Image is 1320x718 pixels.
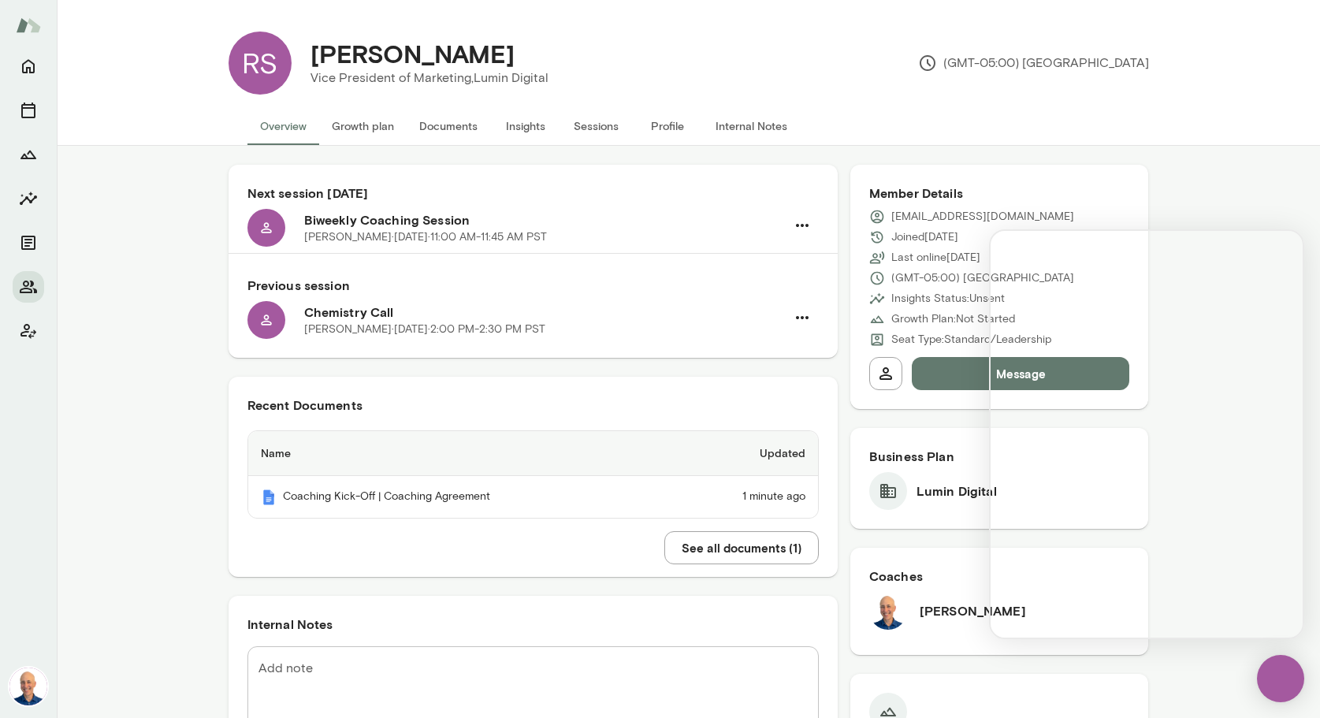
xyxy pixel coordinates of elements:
[261,489,277,505] img: Mento
[891,291,1005,307] p: Insights Status: Unsent
[13,95,44,126] button: Sessions
[869,592,907,630] img: Mark Lazen
[247,615,819,634] h6: Internal Notes
[891,311,1015,327] p: Growth Plan: Not Started
[304,322,545,337] p: [PERSON_NAME] · [DATE] · 2:00 PM-2:30 PM PST
[304,303,786,322] h6: Chemistry Call
[247,396,819,415] h6: Recent Documents
[891,209,1074,225] p: [EMAIL_ADDRESS][DOMAIN_NAME]
[891,250,980,266] p: Last online [DATE]
[891,332,1051,348] p: Seat Type: Standard/Leadership
[891,229,958,245] p: Joined [DATE]
[304,229,547,245] p: [PERSON_NAME] · [DATE] · 11:00 AM-11:45 AM PST
[920,601,1026,620] h6: [PERSON_NAME]
[16,10,41,40] img: Mento
[869,567,1130,586] h6: Coaches
[247,276,819,295] h6: Previous session
[703,107,800,145] button: Internal Notes
[561,107,632,145] button: Sessions
[304,210,786,229] h6: Biweekly Coaching Session
[891,270,1074,286] p: (GMT-05:00) [GEOGRAPHIC_DATA]
[319,107,407,145] button: Growth plan
[9,668,47,705] img: Mark Lazen
[13,271,44,303] button: Members
[664,531,819,564] button: See all documents (1)
[671,476,818,518] td: 1 minute ago
[632,107,703,145] button: Profile
[248,476,671,518] th: Coaching Kick-Off | Coaching Agreement
[310,69,548,87] p: Vice President of Marketing, Lumin Digital
[248,431,671,476] th: Name
[918,54,1149,73] p: (GMT-05:00) [GEOGRAPHIC_DATA]
[13,50,44,82] button: Home
[13,139,44,170] button: Growth Plan
[869,184,1130,203] h6: Member Details
[247,107,319,145] button: Overview
[671,431,818,476] th: Updated
[13,183,44,214] button: Insights
[490,107,561,145] button: Insights
[869,447,1130,466] h6: Business Plan
[13,227,44,259] button: Documents
[247,184,819,203] h6: Next session [DATE]
[310,39,515,69] h4: [PERSON_NAME]
[407,107,490,145] button: Documents
[912,357,1130,390] button: Message
[13,315,44,347] button: Client app
[229,32,292,95] div: RS
[917,482,997,500] h6: Lumin Digital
